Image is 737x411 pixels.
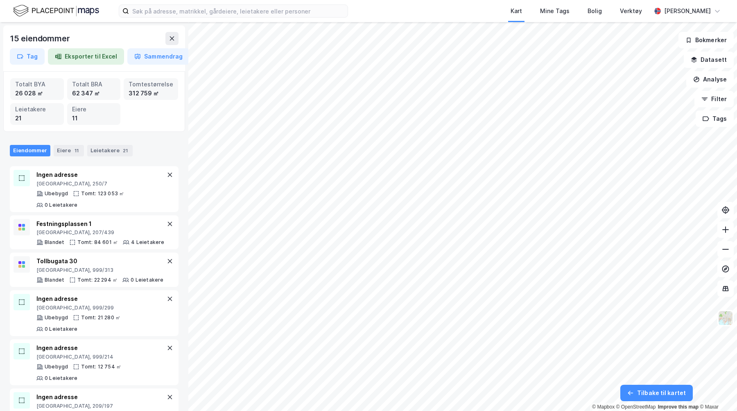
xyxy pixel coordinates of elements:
[658,404,699,410] a: Improve this map
[81,314,120,321] div: Tomt: 21 280 ㎡
[72,105,116,114] div: Eiere
[15,114,59,123] div: 21
[588,6,602,16] div: Bolig
[684,52,734,68] button: Datasett
[10,48,45,65] button: Tag
[15,80,59,89] div: Totalt BYA
[131,239,164,246] div: 4 Leietakere
[72,89,116,98] div: 62 347 ㎡
[127,48,190,65] button: Sammendrag
[36,392,165,402] div: Ingen adresse
[664,6,711,16] div: [PERSON_NAME]
[72,80,116,89] div: Totalt BRA
[592,404,615,410] a: Mapbox
[616,404,656,410] a: OpenStreetMap
[620,6,642,16] div: Verktøy
[129,5,348,17] input: Søk på adresse, matrikkel, gårdeiere, leietakere eller personer
[81,190,124,197] div: Tomt: 123 053 ㎡
[45,364,68,370] div: Ubebygd
[131,277,163,283] div: 0 Leietakere
[45,375,77,382] div: 0 Leietakere
[36,170,165,180] div: Ingen adresse
[36,267,164,273] div: [GEOGRAPHIC_DATA], 999/313
[45,239,64,246] div: Blandet
[13,4,99,18] img: logo.f888ab2527a4732fd821a326f86c7f29.svg
[77,239,118,246] div: Tomt: 84 601 ㎡
[36,294,165,304] div: Ingen adresse
[696,372,737,411] iframe: Chat Widget
[129,80,173,89] div: Tomtestørrelse
[694,91,734,107] button: Filter
[511,6,522,16] div: Kart
[45,202,77,208] div: 0 Leietakere
[686,71,734,88] button: Analyse
[77,277,118,283] div: Tomt: 22 294 ㎡
[718,310,733,326] img: Z
[45,190,68,197] div: Ubebygd
[678,32,734,48] button: Bokmerker
[54,145,84,156] div: Eiere
[36,354,165,360] div: [GEOGRAPHIC_DATA], 999/214
[81,364,121,370] div: Tomt: 12 754 ㎡
[36,256,164,266] div: Tollbugata 30
[45,314,68,321] div: Ubebygd
[15,105,59,114] div: Leietakere
[72,147,81,155] div: 11
[87,145,133,156] div: Leietakere
[696,372,737,411] div: Kontrollprogram for chat
[10,32,71,45] div: 15 eiendommer
[36,219,165,229] div: Festningsplassen 1
[36,403,165,409] div: [GEOGRAPHIC_DATA], 209/197
[10,145,50,156] div: Eiendommer
[129,89,173,98] div: 312 759 ㎡
[15,89,59,98] div: 26 028 ㎡
[48,48,124,65] button: Eksporter til Excel
[45,326,77,332] div: 0 Leietakere
[540,6,570,16] div: Mine Tags
[620,385,693,401] button: Tilbake til kartet
[696,111,734,127] button: Tags
[72,114,116,123] div: 11
[36,305,165,311] div: [GEOGRAPHIC_DATA], 999/299
[36,343,165,353] div: Ingen adresse
[36,229,165,236] div: [GEOGRAPHIC_DATA], 207/439
[121,147,129,155] div: 21
[45,277,64,283] div: Blandet
[36,181,165,187] div: [GEOGRAPHIC_DATA], 250/7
